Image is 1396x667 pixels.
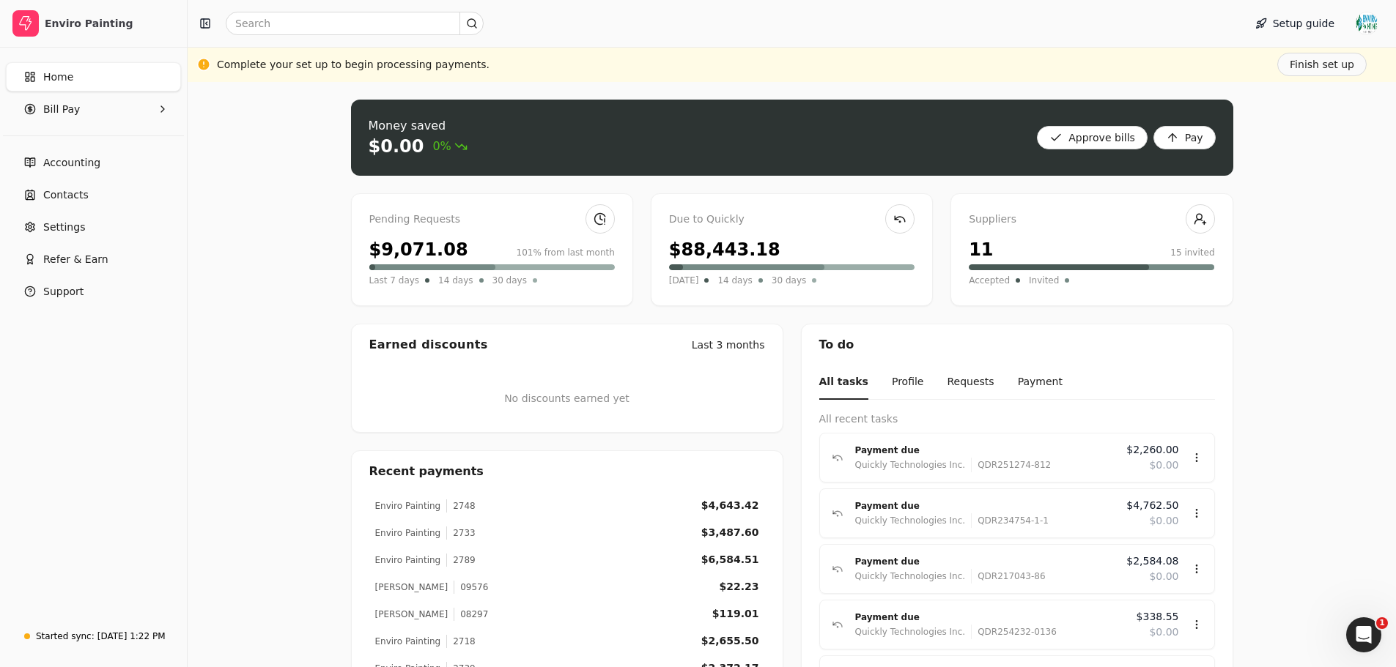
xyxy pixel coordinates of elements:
button: Pay [1153,126,1216,149]
div: $3,487.60 [701,525,759,540]
div: $2,655.50 [701,633,759,649]
div: [DATE] 1:22 PM [97,630,166,643]
span: $0.00 [1149,458,1178,473]
div: Started sync: [36,630,95,643]
div: No discounts earned yet [504,368,629,430]
button: Bill Pay [6,94,181,124]
div: $22.23 [719,579,758,595]
button: Support [6,277,181,306]
button: All tasks [819,365,868,400]
img: Enviro%20new%20Logo%20_RGB_Colour.jpg [1355,12,1378,35]
a: Home [6,62,181,92]
span: $2,584.08 [1126,554,1178,569]
div: Recent payments [352,451,783,492]
div: Quickly Technologies Inc. [855,458,966,472]
a: Started sync:[DATE] 1:22 PM [6,623,181,649]
span: Refer & Earn [43,252,108,267]
button: Requests [947,365,994,400]
span: Invited [1029,273,1059,288]
div: QDR217043-86 [971,569,1045,584]
div: 2733 [446,526,476,540]
div: Payment due [855,554,1115,569]
div: Money saved [369,117,468,135]
button: Setup guide [1244,12,1346,35]
span: Accounting [43,155,100,171]
button: Profile [892,365,924,400]
div: $4,643.42 [701,498,759,513]
button: Refer & Earn [6,245,181,274]
div: $88,443.18 [669,236,780,263]
button: Payment [1018,365,1063,400]
button: Finish set up [1277,53,1367,76]
div: Enviro Painting [375,526,441,540]
div: Earned discounts [369,336,488,354]
div: QDR254232-0136 [971,625,1057,639]
div: [PERSON_NAME] [375,608,448,621]
div: 11 [969,236,993,263]
div: $119.01 [712,606,759,622]
a: Settings [6,212,181,242]
div: Enviro Painting [45,16,174,31]
div: QDR251274-812 [971,458,1051,472]
span: $0.00 [1149,569,1178,584]
a: Accounting [6,148,181,177]
div: Payment due [855,499,1115,513]
div: 2748 [446,499,476,513]
span: Last 7 days [369,273,420,288]
div: Payment due [855,610,1125,625]
div: Enviro Painting [375,499,441,513]
div: 101% from last month [517,246,615,259]
div: 15 invited [1170,246,1214,259]
a: Contacts [6,180,181,209]
span: $338.55 [1137,609,1179,625]
iframe: Intercom live chat [1346,617,1381,652]
div: $6,584.51 [701,552,759,567]
span: Contacts [43,187,89,203]
div: Payment due [855,443,1115,458]
div: Enviro Painting [375,635,441,648]
div: Pending Requests [369,212,615,228]
span: 30 days [492,273,527,288]
button: Approve bills [1037,126,1148,149]
div: [PERSON_NAME] [375,581,448,594]
span: Support [43,284,84,299]
div: Suppliers [969,212,1214,228]
div: 2789 [446,554,476,567]
span: 30 days [772,273,806,288]
div: All recent tasks [819,411,1215,427]
div: Quickly Technologies Inc. [855,625,966,639]
div: Quickly Technologies Inc. [855,569,966,584]
span: Settings [43,220,85,235]
span: 14 days [717,273,752,288]
div: 08297 [454,608,488,621]
div: $9,071.08 [369,236,468,263]
div: QDR234754-1-1 [971,513,1049,528]
div: Enviro Painting [375,554,441,567]
div: Due to Quickly [669,212,915,228]
span: Home [43,70,73,85]
span: Accepted [969,273,1010,288]
span: $2,260.00 [1126,442,1178,458]
span: Bill Pay [43,102,80,117]
div: Complete your set up to begin processing payments. [217,57,490,72]
span: 1 [1376,617,1388,629]
div: 2718 [446,635,476,648]
span: $0.00 [1149,513,1178,529]
span: $0.00 [1149,625,1178,640]
div: Last 3 months [692,338,765,353]
span: 0% [432,138,467,155]
span: 14 days [438,273,473,288]
div: 09576 [454,581,488,594]
input: Search [226,12,484,35]
div: To do [802,324,1233,365]
span: $4,762.50 [1126,498,1178,513]
span: [DATE] [669,273,699,288]
div: Quickly Technologies Inc. [855,513,966,528]
div: $0.00 [369,135,424,158]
